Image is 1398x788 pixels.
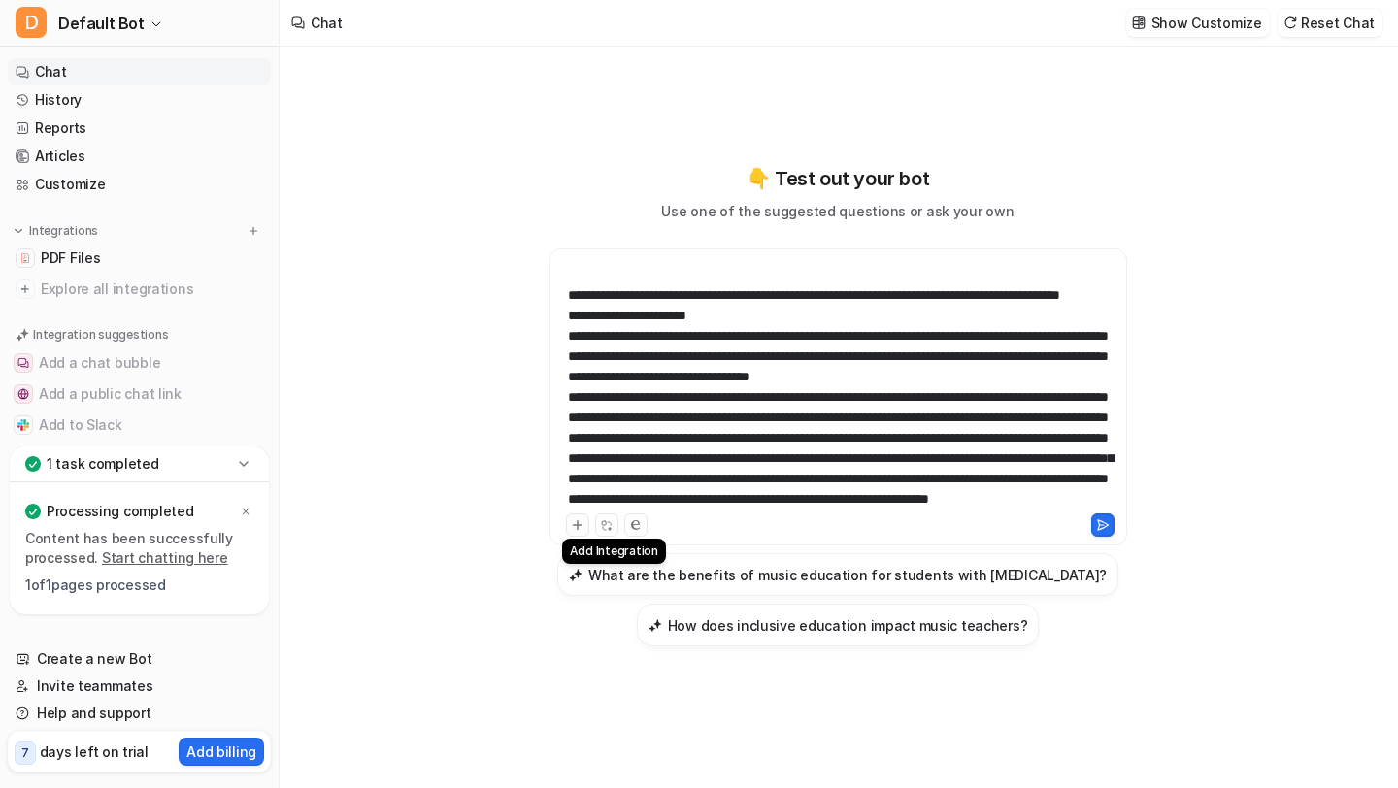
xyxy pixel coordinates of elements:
[1278,9,1382,37] button: Reset Chat
[40,741,149,762] p: days left on trial
[19,252,31,264] img: PDF Files
[16,279,35,299] img: explore all integrations
[17,419,29,431] img: Add to Slack
[29,223,98,239] p: Integrations
[16,7,47,38] span: D
[21,744,29,762] p: 7
[311,13,343,33] div: Chat
[17,388,29,400] img: Add a public chat link
[47,502,193,521] p: Processing completed
[637,604,1040,646] button: How does inclusive education impact music teachers?How does inclusive education impact music teac...
[25,529,253,568] p: Content has been successfully processed.
[557,553,1118,596] button: What are the benefits of music education for students with autism?What are the benefits of music ...
[58,10,145,37] span: Default Bot
[12,224,25,238] img: expand menu
[8,347,271,378] button: Add a chat bubbleAdd a chat bubble
[8,58,271,85] a: Chat
[8,378,271,410] button: Add a public chat linkAdd a public chat link
[186,741,256,762] p: Add billing
[8,276,271,303] a: Explore all integrations
[41,248,100,268] span: PDF Files
[17,357,29,369] img: Add a chat bubble
[8,86,271,114] a: History
[8,171,271,198] a: Customize
[1132,16,1146,30] img: customize
[1151,13,1262,33] p: Show Customize
[8,700,271,727] a: Help and support
[1283,16,1297,30] img: reset
[41,274,263,305] span: Explore all integrations
[661,201,1014,221] p: Use one of the suggested questions or ask your own
[569,568,582,582] img: What are the benefits of music education for students with autism?
[1126,9,1270,37] button: Show Customize
[649,618,662,633] img: How does inclusive education impact music teachers?
[8,673,271,700] a: Invite teammates
[747,164,929,193] p: 👇 Test out your bot
[8,645,271,673] a: Create a new Bot
[588,565,1107,585] h3: What are the benefits of music education for students with [MEDICAL_DATA]?
[668,615,1028,636] h3: How does inclusive education impact music teachers?
[8,221,104,241] button: Integrations
[562,539,666,564] div: Add Integration
[8,410,271,441] button: Add to SlackAdd to Slack
[8,115,271,142] a: Reports
[8,441,271,472] button: Add to Zendesk
[8,245,271,272] a: PDF FilesPDF Files
[33,326,168,344] p: Integration suggestions
[247,224,260,238] img: menu_add.svg
[47,454,159,474] p: 1 task completed
[8,143,271,170] a: Articles
[25,575,253,595] p: 1 of 1 pages processed
[102,549,228,566] a: Start chatting here
[179,738,264,766] button: Add billing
